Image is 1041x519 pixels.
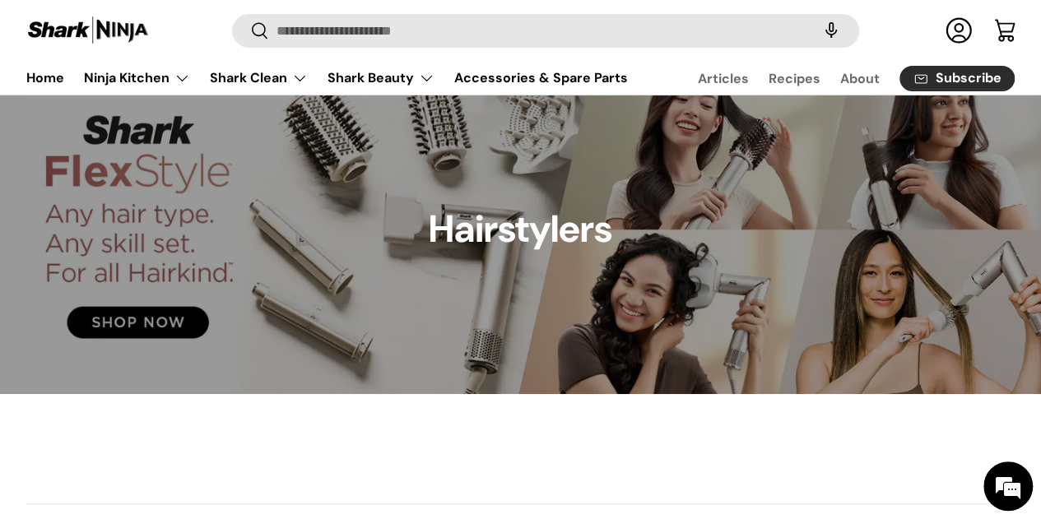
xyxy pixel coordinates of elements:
a: Recipes [769,63,820,95]
a: About [840,63,880,95]
summary: Shark Clean [200,62,318,95]
a: Home [26,62,64,94]
a: Subscribe [899,66,1015,91]
summary: Shark Beauty [318,62,444,95]
h1: Hairstylers [429,206,612,253]
summary: Ninja Kitchen [74,62,200,95]
a: Articles [698,63,749,95]
span: Subscribe [936,72,1001,86]
speech-search-button: Search by voice [805,13,857,49]
nav: Primary [26,62,628,95]
a: Accessories & Spare Parts [454,62,628,94]
img: Shark Ninja Philippines [26,15,150,47]
nav: Secondary [658,62,1015,95]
